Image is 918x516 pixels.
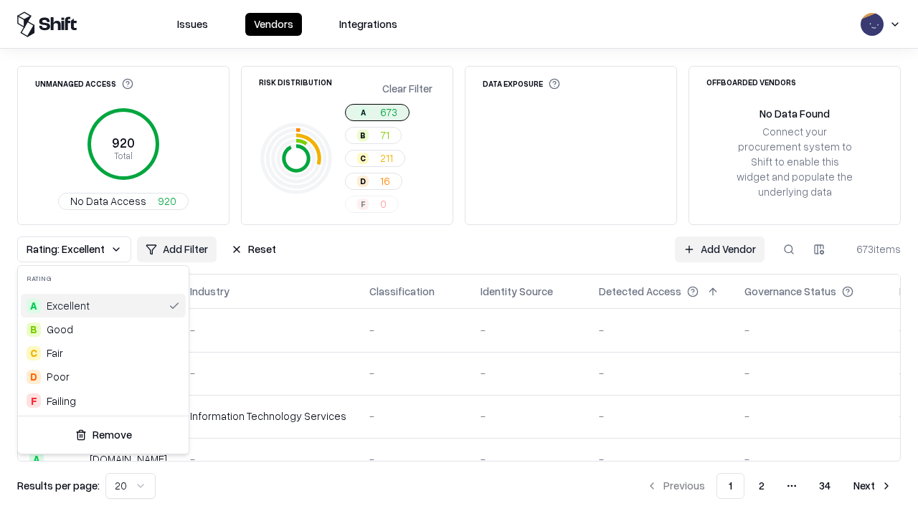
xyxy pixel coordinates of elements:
div: Failing [47,393,76,408]
div: B [27,322,41,337]
button: Remove [24,422,183,448]
span: Excellent [47,298,90,313]
div: F [27,393,41,408]
span: Fair [47,345,63,360]
div: D [27,370,41,384]
div: A [27,299,41,313]
div: C [27,346,41,360]
div: Suggestions [18,291,189,416]
div: Rating [18,266,189,291]
div: Poor [47,369,70,384]
span: Good [47,322,73,337]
